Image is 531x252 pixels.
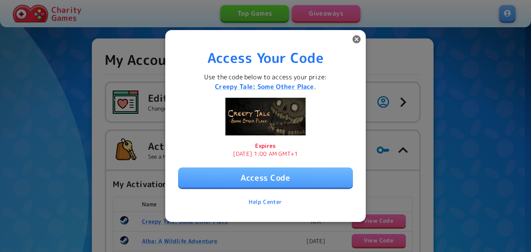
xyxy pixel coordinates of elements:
[233,142,298,158] p: [DATE] 1:00 AM GMT+1
[204,72,327,91] p: Use the code below to access your prize: .
[255,142,276,149] b: Expires
[225,98,306,135] img: Creepy Tale: Some Other Place
[207,43,324,66] h4: Access Your Code
[178,167,353,187] button: Access Code
[245,195,285,210] a: Help Center
[215,82,314,91] a: Creepy Tale: Some Other Place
